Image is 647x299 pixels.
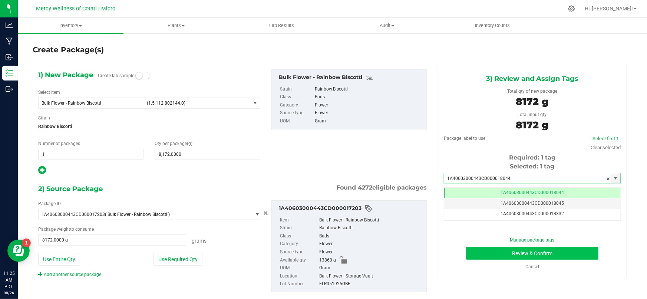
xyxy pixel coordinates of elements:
[444,173,611,184] input: Starting tag number
[155,141,192,146] span: Qty per package
[38,141,80,146] span: Number of packages
[38,227,94,232] span: Package to consume
[280,117,313,125] label: UOM
[516,119,548,131] span: 8172 g
[251,98,260,108] span: select
[38,169,46,174] span: Add new output
[585,6,633,11] span: Hi, [PERSON_NAME]!
[22,239,31,247] iframe: Resource center unread badge
[42,212,105,217] span: 1A40603000443CD000017203
[510,237,554,243] a: Manage package tags
[509,154,555,161] span: Required: 1 tag
[57,227,70,232] span: weight
[525,264,539,269] a: Cancel
[38,183,103,194] span: 2) Source Package
[39,149,143,160] input: 1
[319,256,336,264] span: 13860 g
[98,70,134,81] label: Create lab sample
[124,22,229,29] span: Plants
[315,101,423,109] div: Flower
[280,93,313,101] label: Class
[280,264,318,272] label: UOM
[336,183,427,192] span: Found eligible packages
[6,37,13,45] inline-svg: Manufacturing
[315,109,423,117] div: Flower
[6,22,13,29] inline-svg: Analytics
[486,73,578,84] span: 3) Review and Assign Tags
[516,96,548,108] span: 8172 g
[567,5,576,12] div: Manage settings
[280,240,318,248] label: Category
[280,272,318,280] label: Location
[501,190,564,195] span: 1A40603000443CD000018044
[123,18,229,33] a: Plants
[38,115,50,121] label: Strain
[280,224,318,232] label: Strain
[440,18,545,33] a: Inventory Counts
[105,212,170,217] span: ( Bulk Flower - Rainbow Biscotti )
[6,85,13,93] inline-svg: Outbound
[444,136,485,141] span: Package label to use
[251,209,260,220] span: select
[38,121,260,132] span: Rainbow Biscotti
[39,235,186,245] input: 8172.0000 g
[6,69,13,77] inline-svg: Inventory
[38,89,60,96] label: Select Item
[38,69,93,80] span: 1) New Package
[42,101,142,106] span: Bulk Flower - Rainbow Biscotti
[280,248,318,256] label: Source type
[334,18,440,33] a: Audit
[259,22,304,29] span: Lab Results
[3,270,14,290] p: 11:25 AM PDT
[319,216,423,224] div: Bulk Flower - Rainbow Biscotti
[3,290,14,296] p: 08/26
[501,201,564,206] span: 1A40603000443CD000018045
[465,22,520,29] span: Inventory Counts
[319,280,423,288] div: FLR051925GBE
[507,89,557,94] span: Total qty of new package
[319,232,423,240] div: Buds
[466,247,599,260] button: Review & Confirm
[315,85,423,93] div: Rainbow Biscotti
[36,6,115,12] span: Mercy Wellness of Cotati | Micro
[611,173,620,184] span: select
[279,204,423,213] div: 1A40603000443CD000017203
[18,18,123,33] a: Inventory
[319,272,423,280] div: Bulk Flower | Storage Vault
[147,101,248,106] span: (1.5.112.802144.0)
[38,272,101,277] a: Add another source package
[518,112,547,117] span: Total input qty
[510,163,554,170] span: Selected: 1 tag
[280,109,313,117] label: Source type
[315,117,423,125] div: Gram
[6,53,13,61] inline-svg: Inbound
[280,256,318,264] label: Available qty
[18,22,123,29] span: Inventory
[280,216,318,224] label: Item
[38,253,80,266] button: Use Entire Qty
[319,224,423,232] div: Rainbow Biscotti
[592,136,619,141] a: Select first 1
[319,240,423,248] div: Flower
[606,173,611,184] span: clear
[319,248,423,256] div: Flower
[38,201,61,206] span: Package ID
[261,208,270,219] button: Cancel button
[192,238,207,244] span: Grams
[279,73,423,82] div: Bulk Flower - Rainbow Biscotti
[280,280,318,288] label: Lot Number
[33,45,104,55] h4: Create Package(s)
[591,145,621,150] a: Clear selected
[358,184,372,191] span: 4272
[501,211,564,216] span: 1A40603000443CD000018332
[7,240,30,262] iframe: Resource center
[335,22,440,29] span: Audit
[229,18,334,33] a: Lab Results
[280,85,313,93] label: Strain
[315,93,423,101] div: Buds
[280,232,318,240] label: Class
[155,149,260,160] input: 8,172.0000
[280,101,313,109] label: Category
[319,264,423,272] div: Gram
